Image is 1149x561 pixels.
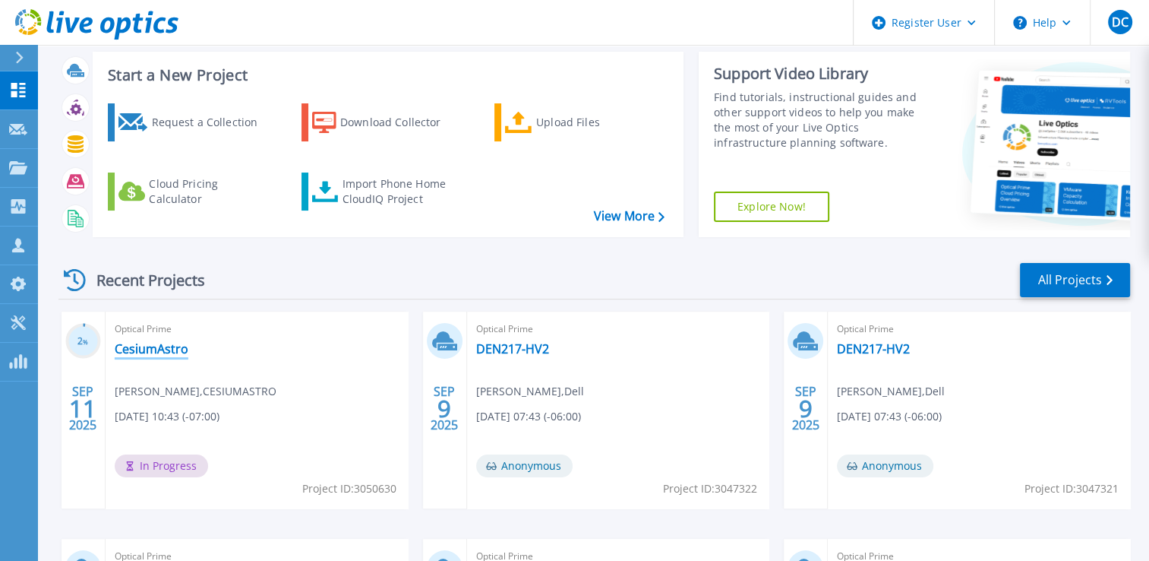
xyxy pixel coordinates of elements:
span: 9 [799,402,813,415]
span: [PERSON_NAME] , Dell [837,383,945,400]
span: [PERSON_NAME] , CESIUMASTRO [115,383,276,400]
span: Anonymous [837,455,933,477]
a: DEN217-HV2 [476,341,549,357]
span: [PERSON_NAME] , Dell [476,383,584,400]
div: Download Collector [340,107,462,138]
div: Import Phone Home CloudIQ Project [342,176,460,207]
span: DC [1111,16,1128,28]
span: [DATE] 07:43 (-06:00) [476,408,581,425]
span: Optical Prime [115,321,399,338]
a: Explore Now! [714,192,829,222]
div: Support Video Library [714,64,930,84]
a: Download Collector [301,103,471,141]
span: Project ID: 3047321 [1024,480,1119,497]
span: Project ID: 3050630 [302,480,396,497]
div: Recent Projects [58,261,226,299]
h3: Start a New Project [108,67,664,84]
div: Upload Files [536,107,658,138]
div: SEP 2025 [430,381,459,436]
span: Optical Prime [476,321,760,338]
a: Upload Files [494,103,664,141]
a: All Projects [1020,263,1130,297]
div: Request a Collection [151,107,273,138]
span: 11 [69,402,96,415]
span: % [83,338,88,346]
a: Cloud Pricing Calculator [108,173,277,211]
a: DEN217-HV2 [837,341,910,357]
div: SEP 2025 [68,381,97,436]
span: 9 [437,402,451,415]
a: CesiumAstro [115,341,188,357]
span: Anonymous [476,455,573,477]
a: Request a Collection [108,103,277,141]
h3: 2 [65,333,101,350]
a: View More [594,209,664,223]
div: Cloud Pricing Calculator [149,176,270,207]
span: [DATE] 07:43 (-06:00) [837,408,942,425]
span: In Progress [115,455,208,477]
div: SEP 2025 [791,381,820,436]
div: Find tutorials, instructional guides and other support videos to help you make the most of your L... [714,90,930,151]
span: Project ID: 3047322 [663,480,757,497]
span: Optical Prime [837,321,1121,338]
span: [DATE] 10:43 (-07:00) [115,408,219,425]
